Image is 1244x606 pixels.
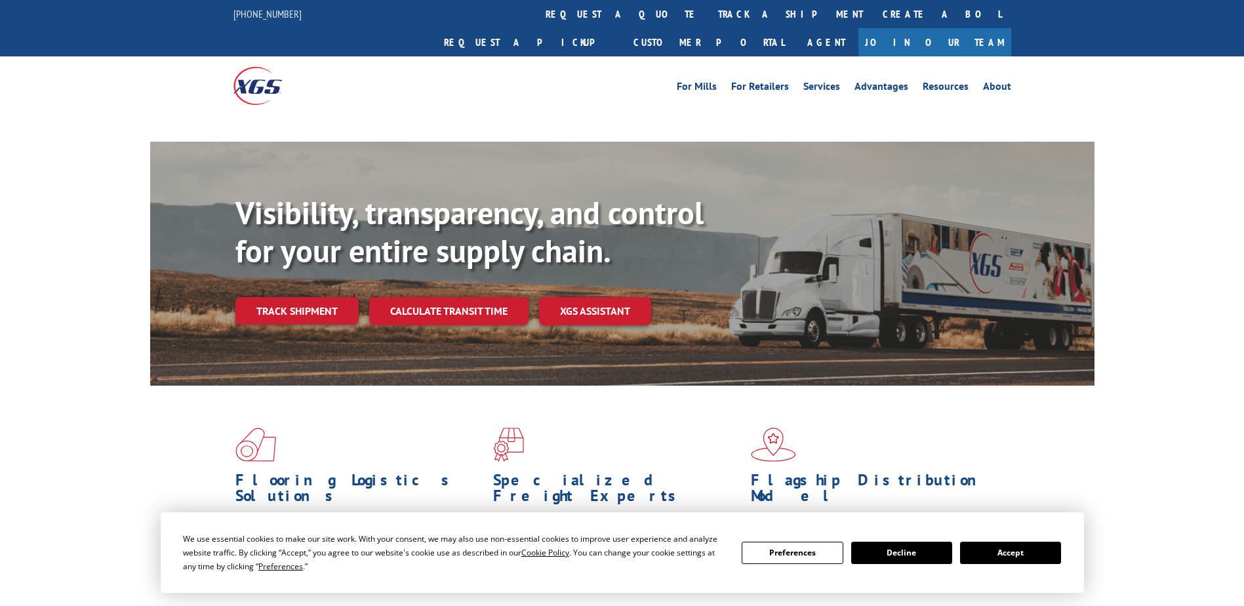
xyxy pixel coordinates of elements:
[923,81,969,96] a: Resources
[539,297,651,325] a: XGS ASSISTANT
[235,297,359,325] a: Track shipment
[751,510,992,541] span: Our agile distribution network gives you nationwide inventory management on demand.
[235,510,483,557] span: As an industry carrier of choice, XGS has brought innovation and dedication to flooring logistics...
[183,532,726,573] div: We use essential cookies to make our site work. With your consent, we may also use non-essential ...
[235,428,276,462] img: xgs-icon-total-supply-chain-intelligence-red
[858,28,1011,56] a: Join Our Team
[369,297,529,325] a: Calculate transit time
[493,428,524,462] img: xgs-icon-focused-on-flooring-red
[624,28,794,56] a: Customer Portal
[434,28,624,56] a: Request a pickup
[258,561,303,572] span: Preferences
[960,542,1061,564] button: Accept
[161,512,1084,593] div: Cookie Consent Prompt
[235,472,483,510] h1: Flooring Logistics Solutions
[493,510,741,569] p: From overlength loads to delicate cargo, our experienced staff knows the best way to move your fr...
[983,81,1011,96] a: About
[803,81,840,96] a: Services
[851,542,952,564] button: Decline
[854,81,908,96] a: Advantages
[677,81,717,96] a: For Mills
[493,472,741,510] h1: Specialized Freight Experts
[751,428,796,462] img: xgs-icon-flagship-distribution-model-red
[751,472,999,510] h1: Flagship Distribution Model
[521,547,569,558] span: Cookie Policy
[794,28,858,56] a: Agent
[742,542,843,564] button: Preferences
[235,192,704,271] b: Visibility, transparency, and control for your entire supply chain.
[233,7,302,20] a: [PHONE_NUMBER]
[731,81,789,96] a: For Retailers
